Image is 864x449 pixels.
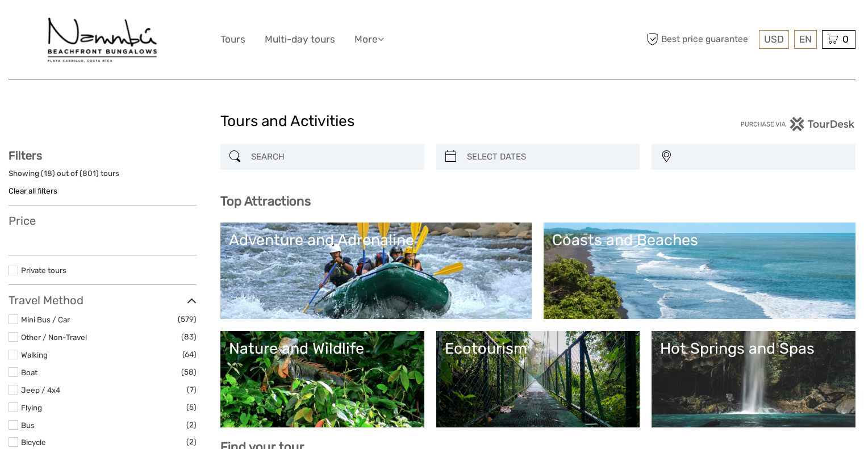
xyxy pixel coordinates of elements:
[764,33,784,45] span: USD
[186,418,197,431] span: (2)
[181,366,197,379] span: (58)
[660,339,847,419] a: Hot Springs and Spas
[794,30,817,49] div: EN
[9,186,57,195] a: Clear all filters
[44,9,161,70] img: Hotel Nammbú
[644,30,756,49] span: Best price guarantee
[44,168,52,179] label: 18
[21,421,35,430] a: Bus
[186,435,197,448] span: (2)
[354,31,384,48] a: More
[21,315,70,324] a: Mini Bus / Car
[220,194,311,209] b: Top Attractions
[187,383,197,396] span: (7)
[229,231,524,310] a: Adventure and Adrenaline
[21,385,60,395] a: Jeep / 4x4
[220,31,245,48] a: Tours
[21,350,48,359] a: Walking
[82,168,96,179] label: 801
[445,339,632,419] a: Ecotourism
[552,231,847,249] div: Coasts and Beaches
[21,403,42,412] a: Flying
[552,231,847,310] a: Coasts and Beaches
[9,214,197,228] h3: Price
[182,348,197,361] span: (64)
[9,293,197,307] h3: Travel Method
[220,112,644,131] h1: Tours and Activities
[841,33,850,45] span: 0
[229,339,416,419] a: Nature and Wildlife
[445,339,632,358] div: Ecotourism
[229,231,524,249] div: Adventure and Adrenaline
[9,149,42,162] strong: Filters
[247,147,419,167] input: SEARCH
[9,168,197,186] div: Showing ( ) out of ( ) tours
[229,339,416,358] div: Nature and Wildlife
[21,266,66,275] a: Private tours
[462,147,635,167] input: SELECT DATES
[21,368,37,377] a: Boat
[265,31,335,48] a: Multi-day tours
[660,339,847,358] div: Hot Springs and Spas
[21,333,87,342] a: Other / Non-Travel
[740,117,855,131] img: PurchaseViaTourDesk.png
[178,313,197,326] span: (579)
[186,401,197,414] span: (5)
[21,438,46,447] a: Bicycle
[181,330,197,343] span: (83)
